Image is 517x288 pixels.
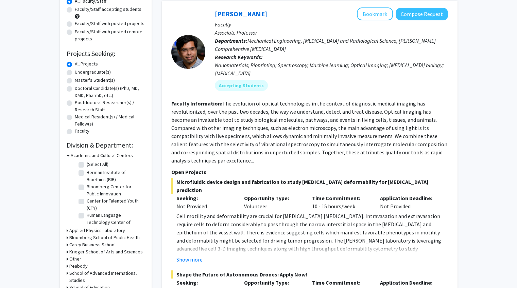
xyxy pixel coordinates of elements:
[239,194,307,210] div: Volunteer
[75,99,145,113] label: Postdoctoral Researcher(s) / Research Staff
[69,234,140,241] h3: Bloomberg School of Public Health
[69,227,125,234] h3: Applied Physics Laboratory
[67,141,145,149] h2: Division & Department:
[215,80,268,91] mat-chip: Accepting Students
[75,20,144,27] label: Faculty/Staff with posted projects
[215,61,448,77] div: Nanomaterials; Bioprinting; Spectroscopy; Machine learning; Optical imaging; [MEDICAL_DATA] biolo...
[87,183,143,197] label: Bloomberg Center for Public Innovation
[87,169,143,183] label: Berman Institute of Bioethics (BIB)
[87,212,143,233] label: Human Language Technology Center of Excellence (HLTCOE)
[5,257,29,283] iframe: Chat
[69,255,81,263] h3: Other
[171,100,222,107] b: Faculty Information:
[75,113,145,128] label: Medical Resident(s) / Medical Fellow(s)
[215,28,448,37] p: Associate Professor
[307,194,375,210] div: 10 - 15 hours/week
[87,197,143,212] label: Center for Talented Youth (CTY)
[244,194,302,202] p: Opportunity Type:
[171,100,447,164] fg-read-more: The evolution of optical technologies in the context of diagnostic medical imaging has revolution...
[396,8,448,20] button: Compose Request to Ishan Barman
[171,168,448,176] p: Open Projects
[69,270,145,284] h3: School of Advanced International Studies
[171,270,448,279] span: Shape the Future of Autonomous Drones: Apply Now!
[69,263,88,270] h3: Peabody
[312,279,370,287] p: Time Commitment:
[375,194,443,210] div: Not Provided
[176,279,234,287] p: Seeking:
[171,178,448,194] span: Microfluidic device design and fabrication to study [MEDICAL_DATA] deformability for [MEDICAL_DAT...
[75,60,98,68] label: All Projects
[215,20,448,28] p: Faculty
[176,202,234,210] div: Not Provided
[176,194,234,202] p: Seeking:
[69,241,116,248] h3: Carey Business School
[176,212,448,261] p: Cell motility and deformability are crucial for [MEDICAL_DATA] [MEDICAL_DATA]. Intravasation and ...
[215,54,263,60] b: Research Keywords:
[75,28,145,42] label: Faculty/Staff with posted remote projects
[75,69,111,76] label: Undergraduate(s)
[215,37,247,44] b: Departments:
[71,152,133,159] h3: Academic and Cultural Centers
[75,77,115,84] label: Master's Student(s)
[75,128,89,135] label: Faculty
[75,6,141,13] label: Faculty/Staff accepting students
[87,161,108,168] label: (Select All)
[312,194,370,202] p: Time Commitment:
[244,279,302,287] p: Opportunity Type:
[357,7,393,20] button: Add Ishan Barman to Bookmarks
[215,37,436,52] span: Mechanical Engineering, [MEDICAL_DATA] and Radiological Science, [PERSON_NAME] Comprehensive [MED...
[380,194,438,202] p: Application Deadline:
[67,50,145,58] h2: Projects Seeking:
[176,255,203,264] button: Show more
[380,279,438,287] p: Application Deadline:
[75,85,145,99] label: Doctoral Candidate(s) (PhD, MD, DMD, PharmD, etc.)
[69,248,143,255] h3: Krieger School of Arts and Sciences
[215,9,267,18] a: [PERSON_NAME]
